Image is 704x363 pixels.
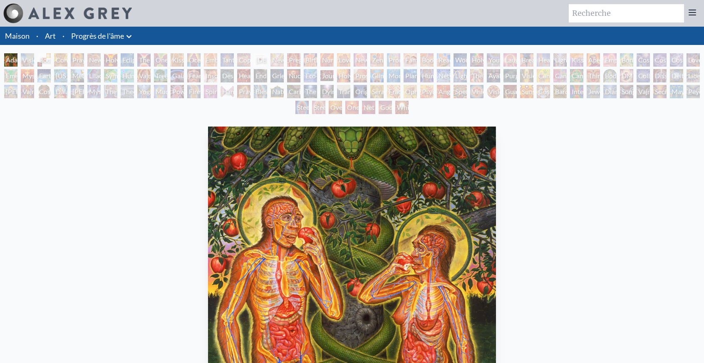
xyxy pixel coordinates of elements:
div: Blessing Hand [254,85,267,98]
div: Aperture [587,53,600,67]
div: Song of Vajra Being [620,85,633,98]
div: Dissectional Art for Tool's Lateralus CD [653,69,667,82]
div: Prostration [354,69,367,82]
div: Theologue [121,85,134,98]
div: Holy Grail [104,53,117,67]
div: Collective Vision [637,69,650,82]
div: Healing [537,53,550,67]
div: Interbeing [570,85,583,98]
div: Bardo Being [553,85,567,98]
div: Nature of Mind [270,85,284,98]
div: Gaia [171,69,184,82]
div: Endarkenment [254,69,267,82]
div: Humming Bird [121,69,134,82]
div: Newborn [270,53,284,67]
div: Lightweaver [553,53,567,67]
div: Vision Crystal [470,85,483,98]
div: Symbiosis: Gall Wasp & Oak Tree [104,69,117,82]
div: Cosmic [DEMOGRAPHIC_DATA] [37,85,51,98]
div: Lilacs [87,69,101,82]
div: Vision Tree [520,69,533,82]
div: Wonder [454,53,467,67]
div: Fractal Eyes [387,85,400,98]
div: Dying [320,85,334,98]
div: Human Geometry [420,69,434,82]
div: [DEMOGRAPHIC_DATA] Embryo [254,53,267,67]
div: Ophanic Eyelash [404,85,417,98]
div: Cannabis Sutra [553,69,567,82]
div: [PERSON_NAME] [71,85,84,98]
div: Steeplehead 2 [312,101,325,114]
div: Sunyata [520,85,533,98]
div: The Kiss [137,53,151,67]
div: Fear [187,69,201,82]
div: [US_STATE] Song [54,69,67,82]
div: Networks [437,69,450,82]
font: · [62,31,64,40]
div: Liberation Through Seeing [687,69,700,82]
div: Purging [503,69,517,82]
div: Vajra Horse [137,69,151,82]
a: Progrès de l'âme [71,30,124,42]
div: Secret Writing Being [653,85,667,98]
div: Transfiguration [337,85,350,98]
div: Despair [221,69,234,82]
div: Visionary Origin of Language [21,53,34,67]
div: Psychomicrograph of a Fractal Paisley Cherub Feather Tip [420,85,434,98]
font: Maison [5,31,30,40]
div: Laughing Man [503,53,517,67]
div: Eclipse [121,53,134,67]
div: Love Circuit [337,53,350,67]
div: Grieving [270,69,284,82]
div: The Shulgins and their Alchemical Angels [470,69,483,82]
div: Praying [71,53,84,67]
div: Emerald Grail [4,69,17,82]
div: Hands that See [221,85,234,98]
div: Godself [379,101,392,114]
div: Contemplation [54,53,67,67]
div: Family [404,53,417,67]
div: Adam & Eve [4,53,17,67]
div: Spectral Lotus [454,85,467,98]
div: Dalai Lama [54,85,67,98]
div: Vision Crystal Tondo [487,85,500,98]
div: Vajra Being [637,85,650,98]
div: One Taste [154,53,167,67]
div: Mystic Eye [87,85,101,98]
font: Progrès de l'âme [71,31,124,40]
div: Monochord [387,69,400,82]
div: Spirit Animates the Flesh [204,85,217,98]
div: Nursing [320,53,334,67]
div: The Seer [104,85,117,98]
div: Oversoul [329,101,342,114]
div: Planetary Prayers [404,69,417,82]
div: Cosmic Elf [537,85,550,98]
div: Promise [387,53,400,67]
div: Seraphic Transport Docking on the Third Eye [370,85,384,98]
div: Original Face [354,85,367,98]
div: Mudra [154,85,167,98]
div: Caring [287,85,300,98]
a: Art [45,30,56,42]
div: New Family [354,53,367,67]
input: Recherche [569,4,684,22]
div: Lightworker [454,69,467,82]
div: Jewel Being [587,85,600,98]
div: Nuclear Crucifixion [287,69,300,82]
div: New Man New Woman [87,53,101,67]
div: Bond [620,53,633,67]
div: Copulating [237,53,250,67]
div: Vajra Guru [21,85,34,98]
div: Reading [437,53,450,67]
div: Eco-Atlas [304,69,317,82]
div: Journey of the Wounded Healer [320,69,334,82]
div: Cosmic Lovers [670,53,683,67]
div: Body, Mind, Spirit [37,53,51,67]
div: Insomnia [204,69,217,82]
div: Love is a Cosmic Force [687,53,700,67]
div: Holy Fire [337,69,350,82]
div: Pregnancy [287,53,300,67]
div: Guardian of Infinite Vision [503,85,517,98]
div: Mayan Being [670,85,683,98]
div: Ayahuasca Visitation [487,69,500,82]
